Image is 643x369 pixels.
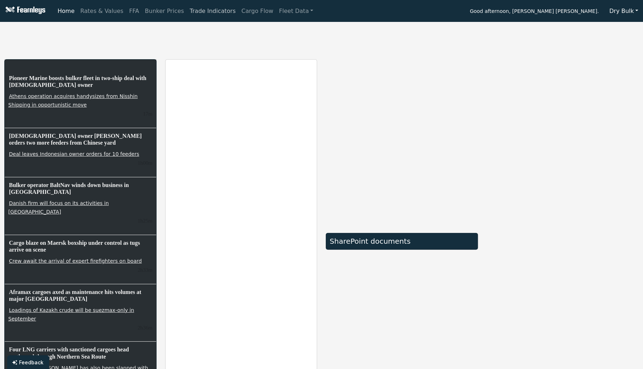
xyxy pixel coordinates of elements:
[143,111,152,117] small: 18/08/2025, 14:37:28
[138,325,152,331] small: 18/08/2025, 13:18:39
[8,307,134,322] a: Loadings of Kazakh crude will be suezmax-only in September
[487,59,639,138] iframe: mini symbol-overview TradingView widget
[8,150,140,158] a: Deal leaves Indonesian owner orders for 10 feeders
[8,257,143,265] a: Crew await the arrival of expert firefighters on board
[8,200,109,215] a: Danish firm will focus on its activities in [GEOGRAPHIC_DATA]
[239,4,276,18] a: Cargo Flow
[8,181,153,196] h6: Bulker operator BaltNav winds down business in [GEOGRAPHIC_DATA]
[470,6,599,18] span: Good afternoon, [PERSON_NAME] [PERSON_NAME].
[8,345,153,360] h6: Four LNG carriers with sanctioned cargoes head eastbound through Northern Sea Route
[126,4,142,18] a: FFA
[8,239,153,254] h6: Cargo blaze on Maersk boxship under control as tugs arrive on scene
[330,237,474,246] div: SharePoint documents
[8,93,138,108] a: Athens operation acquires handysizes from Nisshin Shipping in opportunistic move
[4,6,45,15] img: Fearnleys Logo
[276,4,316,18] a: Fleet Data
[8,288,153,303] h6: Aframax cargoes axed as maintenance hits volumes at major [GEOGRAPHIC_DATA]
[8,132,153,147] h6: [DEMOGRAPHIC_DATA] owner [PERSON_NAME] orders two more feeders from Chinese yard
[4,25,639,51] iframe: tickers TradingView widget
[487,145,639,224] iframe: mini symbol-overview TradingView widget
[138,160,152,166] small: 18/08/2025, 13:55:16
[138,218,152,224] small: 18/08/2025, 13:29:35
[8,74,153,89] h6: Pioneer Marine boosts bulker fleet in two-ship deal with [DEMOGRAPHIC_DATA] owner
[187,4,239,18] a: Trade Indicators
[605,4,643,18] button: Dry Bulk
[142,4,187,18] a: Bunker Prices
[78,4,126,18] a: Rates & Values
[326,59,478,225] iframe: market overview TradingView widget
[55,4,77,18] a: Home
[138,267,152,273] small: 18/08/2025, 13:21:55
[487,232,639,310] iframe: mini symbol-overview TradingView widget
